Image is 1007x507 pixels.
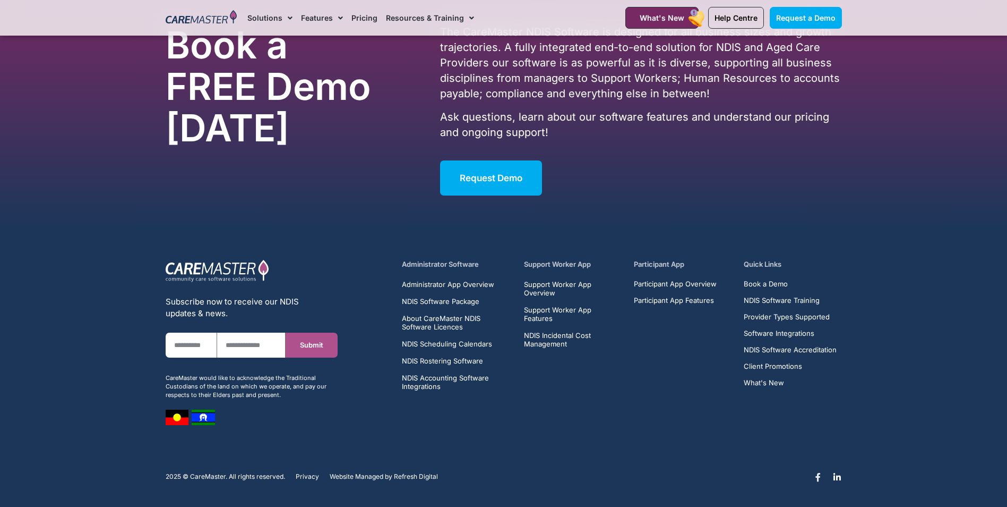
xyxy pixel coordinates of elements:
[634,297,714,305] span: Participant App Features
[715,13,758,22] span: Help Centre
[744,280,837,288] a: Book a Demo
[166,374,338,399] div: CareMaster would like to acknowledge the Traditional Custodians of the land on which we operate, ...
[744,379,837,387] a: What's New
[440,109,841,140] p: Ask questions, learn about our software features and understand our pricing and ongoing support!
[402,340,512,348] a: NDIS Scheduling Calendars
[402,280,512,289] a: Administrator App Overview
[166,259,269,283] img: CareMaster Logo Part
[296,473,319,480] a: Privacy
[402,297,512,306] a: NDIS Software Package
[402,259,512,269] h5: Administrator Software
[744,346,837,354] a: NDIS Software Accreditation
[744,297,837,305] a: NDIS Software Training
[625,7,699,29] a: What's New
[524,280,622,297] a: Support Worker App Overview
[300,341,323,349] span: Submit
[192,410,215,425] img: image 8
[744,259,841,269] h5: Quick Links
[744,280,788,288] span: Book a Demo
[402,280,494,289] span: Administrator App Overview
[402,340,492,348] span: NDIS Scheduling Calendars
[402,297,479,306] span: NDIS Software Package
[744,362,837,370] a: Client Promotions
[330,473,392,480] span: Website Managed by
[744,313,837,321] a: Provider Types Supported
[744,313,830,321] span: Provider Types Supported
[634,259,731,269] h5: Participant App
[634,297,717,305] a: Participant App Features
[402,314,512,331] a: About CareMaster NDIS Software Licences
[440,160,542,196] a: Request Demo
[524,331,622,348] a: NDIS Incidental Cost Management
[744,379,784,387] span: What's New
[770,7,842,29] a: Request a Demo
[524,306,622,323] a: Support Worker App Features
[708,7,764,29] a: Help Centre
[402,374,512,391] a: NDIS Accounting Software Integrations
[286,333,337,358] button: Submit
[744,297,820,305] span: NDIS Software Training
[402,357,512,365] a: NDIS Rostering Software
[744,329,837,337] a: Software Integrations
[166,410,188,425] img: image 7
[524,259,622,269] h5: Support Worker App
[166,296,338,319] div: Subscribe now to receive our NDIS updates & news.
[460,173,522,183] span: Request Demo
[166,24,385,149] h2: Book a FREE Demo [DATE]
[440,24,841,102] p: The CareMaster NDIS Software is designed for all business sizes and growth trajectories. A fully ...
[776,13,836,22] span: Request a Demo
[634,280,717,288] a: Participant App Overview
[744,329,814,337] span: Software Integrations
[640,13,684,22] span: What's New
[744,362,802,370] span: Client Promotions
[166,473,285,480] p: 2025 © CareMaster. All rights reserved.
[402,357,483,365] span: NDIS Rostering Software
[166,10,237,26] img: CareMaster Logo
[394,473,438,480] a: Refresh Digital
